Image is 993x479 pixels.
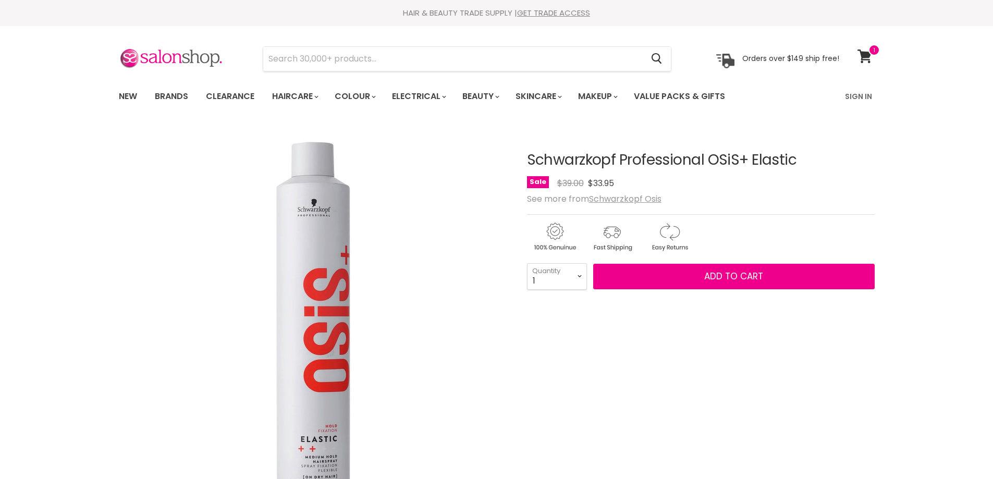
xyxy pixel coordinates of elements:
[111,85,145,107] a: New
[570,85,624,107] a: Makeup
[742,54,839,63] p: Orders over $149 ship free!
[263,47,643,71] input: Search
[527,221,582,253] img: genuine.gif
[264,85,325,107] a: Haircare
[106,81,888,112] nav: Main
[106,8,888,18] div: HAIR & BEAUTY TRADE SUPPLY |
[263,46,671,71] form: Product
[455,85,506,107] a: Beauty
[384,85,452,107] a: Electrical
[839,85,878,107] a: Sign In
[508,85,568,107] a: Skincare
[517,7,590,18] a: GET TRADE ACCESS
[111,81,786,112] ul: Main menu
[527,193,661,205] span: See more from
[584,221,640,253] img: shipping.gif
[642,221,697,253] img: returns.gif
[327,85,382,107] a: Colour
[557,177,584,189] span: $39.00
[527,176,549,188] span: Sale
[643,47,671,71] button: Search
[593,264,875,290] button: Add to cart
[589,193,661,205] a: Schwarzkopf Osis
[527,152,875,168] h1: Schwarzkopf Professional OSiS+ Elastic
[147,85,196,107] a: Brands
[527,263,587,289] select: Quantity
[198,85,262,107] a: Clearance
[588,177,614,189] span: $33.95
[704,270,763,283] span: Add to cart
[626,85,733,107] a: Value Packs & Gifts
